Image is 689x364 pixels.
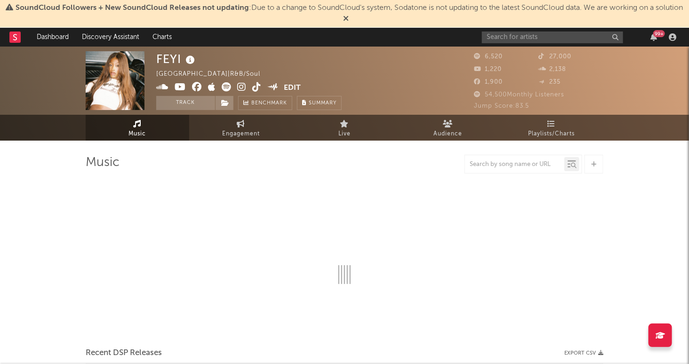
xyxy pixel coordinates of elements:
span: Recent DSP Releases [86,348,162,359]
span: Dismiss [343,16,349,23]
button: Export CSV [564,350,603,356]
span: 2,138 [539,66,567,72]
a: Dashboard [30,28,75,47]
a: Playlists/Charts [500,115,603,141]
span: Music [129,128,146,140]
span: Playlists/Charts [529,128,575,140]
a: Engagement [189,115,293,141]
div: FEYI [156,51,197,67]
span: Benchmark [251,98,287,109]
span: : Due to a change to SoundCloud's system, Sodatone is not updating to the latest SoundCloud data.... [16,4,683,12]
input: Search by song name or URL [465,161,564,168]
button: Edit [284,82,301,94]
span: Audience [434,128,463,140]
span: Jump Score: 83.5 [474,103,529,109]
span: 27,000 [539,54,572,60]
span: 6,520 [474,54,503,60]
button: Summary [297,96,342,110]
a: Charts [146,28,178,47]
span: 1,220 [474,66,502,72]
span: 1,900 [474,79,503,85]
a: Live [293,115,396,141]
a: Benchmark [238,96,292,110]
span: 54,500 Monthly Listeners [474,92,564,98]
span: Engagement [222,128,260,140]
button: 99+ [650,33,657,41]
input: Search for artists [482,32,623,43]
div: 99 + [653,30,665,37]
span: 235 [539,79,561,85]
span: Live [338,128,351,140]
a: Audience [396,115,500,141]
div: [GEOGRAPHIC_DATA] | R&B/Soul [156,69,271,80]
span: Summary [309,101,336,106]
a: Discovery Assistant [75,28,146,47]
span: SoundCloud Followers + New SoundCloud Releases not updating [16,4,249,12]
a: Music [86,115,189,141]
button: Track [156,96,215,110]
